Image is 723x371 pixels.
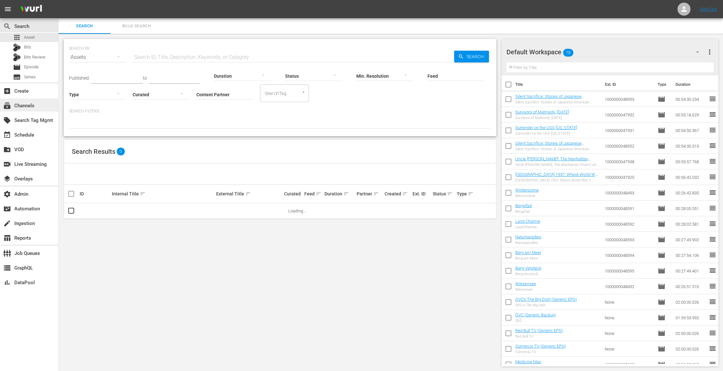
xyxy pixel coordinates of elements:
span: GraphQL [3,264,11,272]
a: Uncle [PERSON_NAME]: The Manhattan Project and Beyond [515,156,591,166]
span: sort [402,191,408,197]
div: Default Workspace [506,43,705,61]
td: 00:27:54.106 [673,247,709,263]
td: 00:54:30.313 [673,138,709,154]
span: Asset [13,33,21,41]
span: reorder [709,111,716,118]
span: sort [343,191,349,197]
span: Episode [13,63,21,71]
span: Admin [3,190,11,198]
div: [GEOGRAPHIC_DATA] 1937: Where World War II Began [515,178,599,182]
span: sort [245,191,251,197]
span: Ingestion [3,219,11,227]
span: reorder [709,189,716,196]
div: Naturparadies [515,241,541,245]
span: Episode [658,220,665,228]
span: reorder [709,360,716,368]
p: Search Filters: [69,109,491,114]
td: 00:54:50.367 [673,123,709,138]
span: reorder [709,142,716,150]
span: Episode [658,283,665,290]
span: Episode [658,142,665,150]
div: Wintersonne [515,194,539,198]
div: Feed [304,190,322,198]
span: Search Tag Mgmt [3,116,11,124]
div: Red Bull TV [515,334,563,338]
span: DataPool [3,279,11,286]
td: 00:27:49.902 [673,232,709,247]
div: Silent Sacrifice: Stories of Japanese American Incarceration - Part 1 [515,147,599,151]
span: reorder [709,126,716,134]
div: External Title [216,190,283,198]
td: 1000000048493 [602,185,655,201]
span: reorder [709,220,716,228]
div: Created [385,190,411,198]
span: sort [140,191,146,197]
span: to [143,75,147,81]
div: Land-Charme [515,225,540,229]
span: reorder [709,313,716,321]
span: reorder [709,235,716,243]
span: Live Streaming [3,160,11,168]
div: Internal Title [112,190,214,198]
div: ID [80,191,110,196]
div: QVC's The Big Dish [515,303,577,307]
td: 1000000047931 [602,123,655,138]
a: Naturparadies [515,234,541,239]
a: Sign Out [700,7,717,12]
a: Red Bull TV (Generic EPG) [515,328,563,333]
span: 78 [563,46,573,60]
td: 00:53:57.768 [673,154,709,169]
td: 00:27:49.401 [673,263,709,279]
a: QVC (Generic Backup) [515,312,556,317]
span: sort [447,191,453,197]
span: Reports [3,234,11,242]
div: Ext. ID [413,191,431,196]
td: 1000000048594 [602,247,655,263]
span: sort [468,191,474,197]
a: Berg am Meer [515,250,541,255]
button: Open [300,89,307,95]
span: Episode [658,329,665,337]
td: 1000000047925 [602,169,655,185]
span: reorder [709,157,716,165]
span: reorder [709,95,716,103]
span: Schedule [3,131,11,139]
span: Episode [658,126,665,134]
td: None [602,310,655,325]
a: Wintersonne [515,188,539,192]
td: 00:28:02.581 [673,216,709,232]
div: Bits [13,44,21,51]
a: Silent Sacrifice: Stories of Japanese American Incarceration - Part 2 [515,94,584,104]
span: Episode [658,267,665,275]
span: VOD [3,146,11,153]
td: 01:59:59.992 [673,310,709,325]
span: Search [3,22,11,30]
div: Curated [284,191,302,196]
a: Land-Charme [515,219,540,224]
span: Bits [24,44,31,50]
td: 1000000048952 [602,138,655,154]
th: Duration [672,75,711,94]
span: Bulk Search [114,22,159,30]
span: reorder [709,251,716,259]
span: Series [24,74,36,80]
span: reorder [709,173,716,181]
span: Episode [658,111,665,119]
td: None [602,325,655,341]
span: Channels [3,102,11,110]
button: Search [454,51,489,62]
div: Uncle [PERSON_NAME]: The Manhattan Project and Beyond [515,163,599,167]
a: [GEOGRAPHIC_DATA] 1937: Where World War II Began [515,172,599,182]
span: reorder [709,329,716,337]
span: Asset [24,34,35,41]
button: more_vert [706,44,714,60]
div: Berg am Meer [515,256,541,260]
span: Episode [658,345,665,353]
span: Episode [658,189,665,197]
div: Status [433,190,455,198]
div: Partner [357,190,383,198]
a: Wiesensee [515,281,536,286]
a: Silent Sacrifice: Stories of Japanese American Incarceration - Part 1 [515,141,584,151]
td: 1000000048595 [602,263,655,279]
